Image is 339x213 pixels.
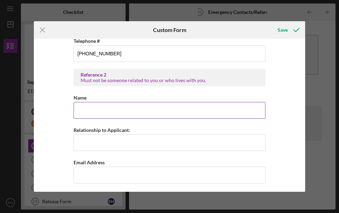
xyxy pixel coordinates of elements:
[271,23,305,37] button: Save
[74,38,100,44] label: Telephone #
[81,78,258,83] div: Must not be someone related to you or who lives with you.
[278,23,288,37] div: Save
[74,95,86,101] label: Name
[74,159,105,165] label: Email Address
[74,127,130,133] label: Relationship to Applicant:
[81,72,258,78] div: Reference 2
[153,27,186,33] h6: Custom Form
